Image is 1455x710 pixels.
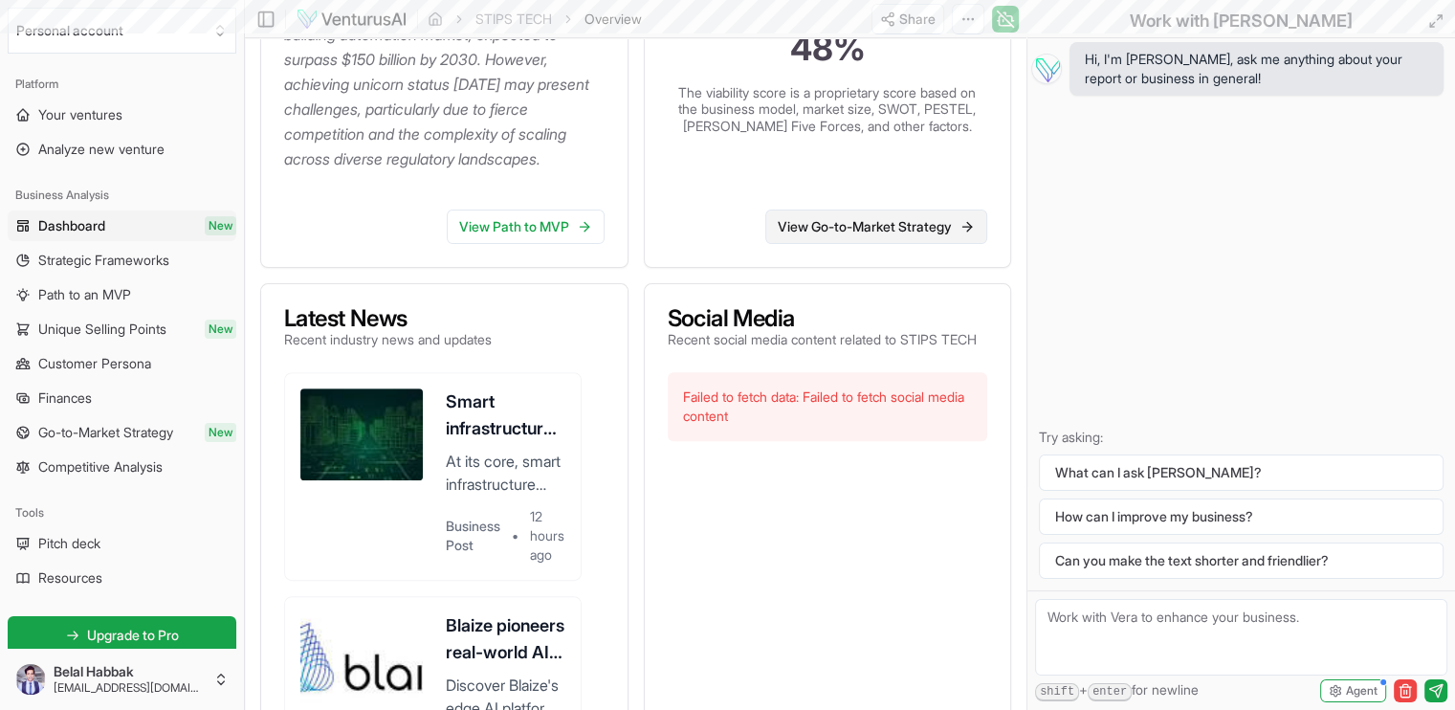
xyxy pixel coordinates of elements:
[38,140,165,159] span: Analyze new venture
[8,656,236,702] button: Belal Habbak[EMAIL_ADDRESS][DOMAIN_NAME]
[447,210,605,244] a: View Path to MVP
[1039,499,1444,535] button: How can I improve my business?
[8,279,236,310] a: Path to an MVP
[15,664,46,695] img: ACg8ocIqfLGnhhDPTW0zV7jfo2iOU6EPVMg4andeLbcyqaEFEjsLS576=s96-c
[512,526,518,545] span: •
[446,517,500,555] span: Business Post
[38,285,131,304] span: Path to an MVP
[8,528,236,559] a: Pitch deck
[1088,683,1132,701] kbd: enter
[284,307,492,330] h3: Latest News
[1085,50,1428,88] span: Hi, I'm [PERSON_NAME], ask me anything about your report or business in general!
[1346,683,1378,699] span: Agent
[205,320,236,339] span: New
[8,69,236,100] div: Platform
[8,348,236,379] a: Customer Persona
[38,388,92,408] span: Finances
[8,383,236,413] a: Finances
[284,372,582,581] a: Smart infrastructure for better livingAt its core, smart infrastructure refers to the integration...
[38,251,169,270] span: Strategic Frameworks
[668,307,977,330] h3: Social Media
[1039,455,1444,491] button: What can I ask [PERSON_NAME]?
[284,330,492,349] p: Recent industry news and updates
[789,28,865,69] text: 48 %
[38,320,166,339] span: Unique Selling Points
[8,452,236,482] a: Competitive Analysis
[8,100,236,130] a: Your ventures
[8,134,236,165] a: Analyze new venture
[8,211,236,241] a: DashboardNew
[1039,543,1444,579] button: Can you make the text shorter and friendlier?
[205,216,236,235] span: New
[446,612,565,666] h3: Blaize pioneers real-world AI in smart infrastructure
[765,210,987,244] a: View Go-to-Market Strategy
[8,180,236,211] div: Business Analysis
[38,568,102,588] span: Resources
[1320,679,1386,702] button: Agent
[8,314,236,344] a: Unique Selling PointsNew
[1035,680,1199,701] span: + for newline
[38,423,173,442] span: Go-to-Market Strategy
[8,417,236,448] a: Go-to-Market StrategyNew
[54,680,206,696] span: [EMAIL_ADDRESS][DOMAIN_NAME]
[668,372,988,441] div: Failed to fetch data: Failed to fetch social media content
[8,245,236,276] a: Strategic Frameworks
[446,450,565,496] p: At its core, smart infrastructure refers to the integration of digital technology into the materi...
[1039,428,1444,447] p: Try asking:
[38,105,122,124] span: Your ventures
[1031,54,1062,84] img: Vera
[38,534,100,553] span: Pitch deck
[87,626,179,645] span: Upgrade to Pro
[54,663,206,680] span: Belal Habbak
[1035,683,1079,701] kbd: shift
[205,423,236,442] span: New
[38,216,105,235] span: Dashboard
[668,330,977,349] p: Recent social media content related to STIPS TECH
[530,507,565,565] span: 12 hours ago
[8,498,236,528] div: Tools
[38,457,163,477] span: Competitive Analysis
[446,388,565,442] h3: Smart infrastructure for better living
[8,563,236,593] a: Resources
[38,354,151,373] span: Customer Persona
[675,84,981,135] p: The viability score is a proprietary score based on the business model, market size, SWOT, PESTEL...
[8,616,236,655] a: Upgrade to Pro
